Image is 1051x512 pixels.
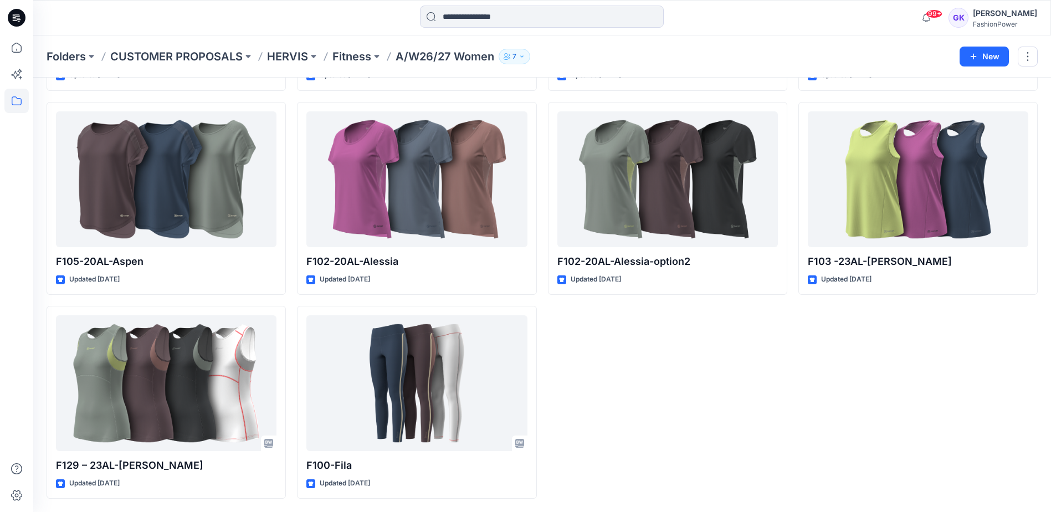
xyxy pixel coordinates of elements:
[821,274,871,285] p: Updated [DATE]
[306,111,527,247] a: F102-20AL-Alessia
[320,478,370,489] p: Updated [DATE]
[960,47,1009,66] button: New
[808,111,1028,247] a: F103 -23AL-Alma
[512,50,516,63] p: 7
[56,458,276,473] p: F129 – 23AL-[PERSON_NAME]
[110,49,243,64] a: CUSTOMER PROPOSALS
[267,49,308,64] a: HERVIS
[306,458,527,473] p: F100-Fila
[926,9,942,18] span: 99+
[320,274,370,285] p: Updated [DATE]
[557,254,778,269] p: F102-20AL-Alessia-option2
[306,254,527,269] p: F102-20AL-Alessia
[973,7,1037,20] div: [PERSON_NAME]
[557,111,778,247] a: F102-20AL-Alessia-option2
[69,478,120,489] p: Updated [DATE]
[69,274,120,285] p: Updated [DATE]
[56,254,276,269] p: F105-20AL-Aspen
[306,315,527,451] a: F100-Fila
[973,20,1037,28] div: FashionPower
[571,274,621,285] p: Updated [DATE]
[396,49,494,64] p: A/W26/27 Women
[56,315,276,451] a: F129 – 23AL-Angela
[56,111,276,247] a: F105-20AL-Aspen
[808,254,1028,269] p: F103 -23AL-[PERSON_NAME]
[332,49,371,64] a: Fitness
[499,49,530,64] button: 7
[47,49,86,64] a: Folders
[949,8,968,28] div: GK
